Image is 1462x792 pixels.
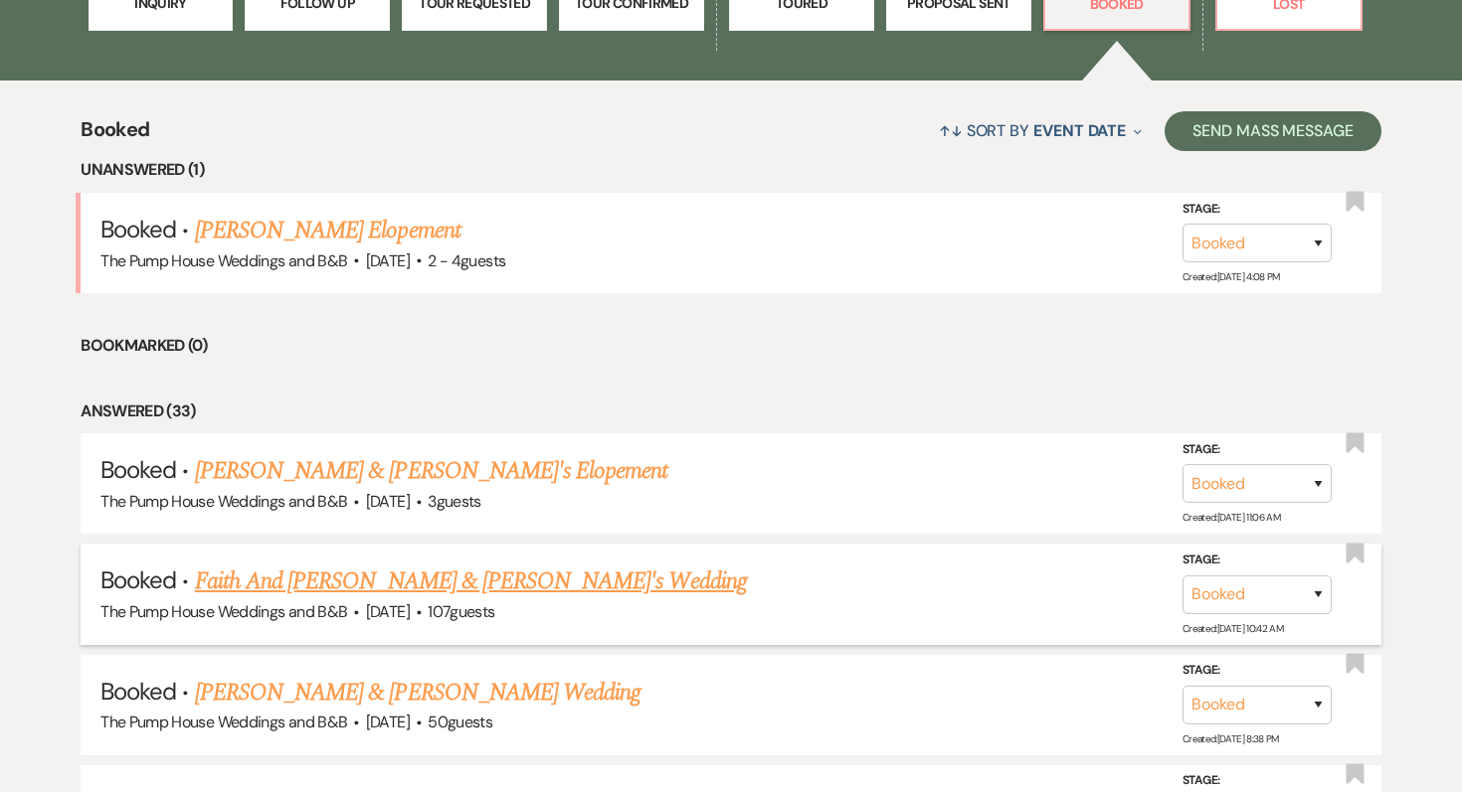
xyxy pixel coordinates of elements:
a: [PERSON_NAME] & [PERSON_NAME]'s Elopement [195,453,668,489]
li: Unanswered (1) [81,157,1381,183]
span: ↑↓ [939,120,963,141]
span: 50 guests [428,712,492,732]
span: The Pump House Weddings and B&B [100,491,347,512]
button: Send Mass Message [1165,111,1381,151]
span: Created: [DATE] 10:42 AM [1183,622,1283,635]
span: Booked [100,676,176,707]
span: 2 - 4 guests [428,250,505,271]
label: Stage: [1183,439,1332,461]
span: 3 guests [428,491,481,512]
a: [PERSON_NAME] Elopement [195,213,460,248]
label: Stage: [1183,550,1332,571]
span: [DATE] [366,250,410,271]
span: Booked [100,564,176,595]
a: Faith And [PERSON_NAME] & [PERSON_NAME]'s Wedding [195,563,747,599]
span: 107 guests [428,601,494,622]
span: Booked [81,114,149,157]
span: Created: [DATE] 11:06 AM [1183,511,1280,524]
button: Sort By Event Date [931,104,1150,157]
li: Bookmarked (0) [81,333,1381,359]
label: Stage: [1183,660,1332,682]
span: Booked [100,214,176,244]
span: Created: [DATE] 8:38 PM [1183,732,1279,745]
label: Stage: [1183,198,1332,220]
li: Answered (33) [81,398,1381,424]
span: The Pump House Weddings and B&B [100,250,347,271]
span: Created: [DATE] 4:08 PM [1183,270,1280,283]
span: The Pump House Weddings and B&B [100,601,347,622]
span: [DATE] [366,491,410,512]
span: [DATE] [366,712,410,732]
label: Stage: [1183,770,1332,792]
span: Event Date [1033,120,1126,141]
span: [DATE] [366,601,410,622]
a: [PERSON_NAME] & [PERSON_NAME] Wedding [195,675,640,711]
span: Booked [100,454,176,485]
span: The Pump House Weddings and B&B [100,712,347,732]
